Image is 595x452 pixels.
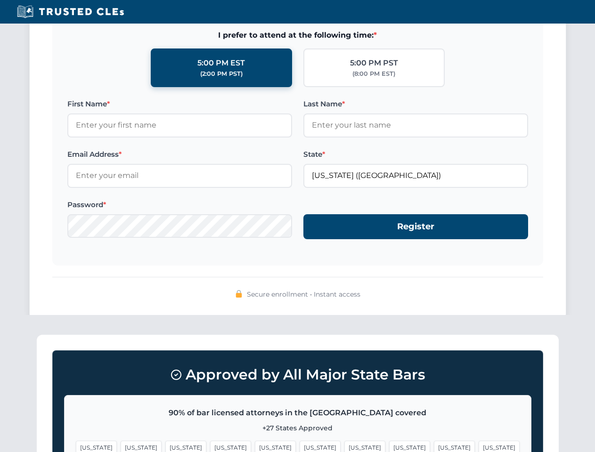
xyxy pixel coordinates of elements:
[303,98,528,110] label: Last Name
[76,423,520,433] p: +27 States Approved
[303,113,528,137] input: Enter your last name
[67,113,292,137] input: Enter your first name
[247,289,360,299] span: Secure enrollment • Instant access
[303,149,528,160] label: State
[76,407,520,419] p: 90% of bar licensed attorneys in the [GEOGRAPHIC_DATA] covered
[303,164,528,187] input: Florida (FL)
[67,164,292,187] input: Enter your email
[352,69,395,79] div: (8:00 PM EST)
[67,199,292,210] label: Password
[350,57,398,69] div: 5:00 PM PST
[67,98,292,110] label: First Name
[14,5,127,19] img: Trusted CLEs
[197,57,245,69] div: 5:00 PM EST
[64,362,531,387] h3: Approved by All Major State Bars
[67,29,528,41] span: I prefer to attend at the following time:
[235,290,243,298] img: 🔒
[67,149,292,160] label: Email Address
[200,69,243,79] div: (2:00 PM PST)
[303,214,528,239] button: Register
